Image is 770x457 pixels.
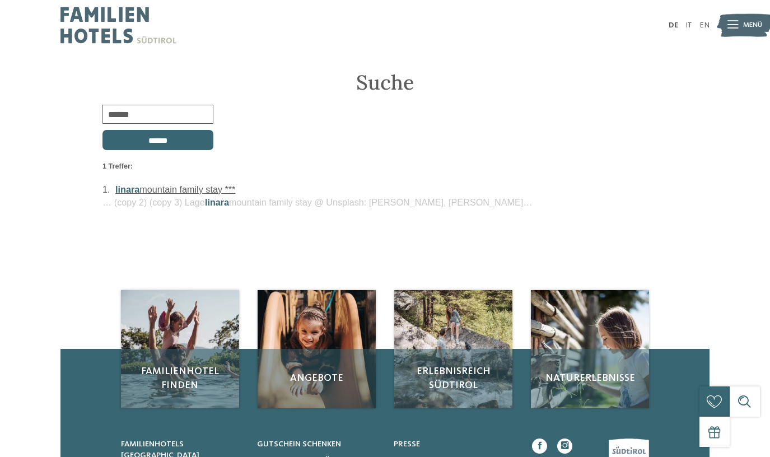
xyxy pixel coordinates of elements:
span: 1. [102,184,110,194]
span: linara [205,197,229,207]
span: … (copy 2) (copy 3) Lage mountain family stay @ Unsplash: [PERSON_NAME], [PERSON_NAME]… [102,197,532,207]
a: linaramountain family stay *** [115,184,235,194]
span: linara [115,184,139,194]
img: Suche [531,290,648,408]
a: DE [669,21,678,29]
span: Angebote [268,371,365,385]
a: Suche Erlebnisreich Südtirol [394,290,512,408]
span: Familienhotel finden [131,365,228,393]
a: EN [699,21,710,29]
span: Naturerlebnisse [541,371,638,385]
a: IT [685,21,692,29]
span: Gutschein schenken [257,440,341,448]
a: Suche Naturerlebnisse [531,290,648,408]
a: Gutschein schenken [257,439,381,450]
span: Menü [743,20,762,30]
a: Presse [394,439,517,450]
a: Suche Familienhotel finden [121,290,239,408]
div: 1 Treffer: [102,162,668,172]
span: Presse [394,440,420,448]
span: Suche [356,69,414,95]
img: Suche [121,290,239,408]
img: Suche [394,290,512,408]
a: Suche Angebote [258,290,375,408]
span: Erlebnisreich Südtirol [404,365,502,393]
img: Suche [258,290,375,408]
